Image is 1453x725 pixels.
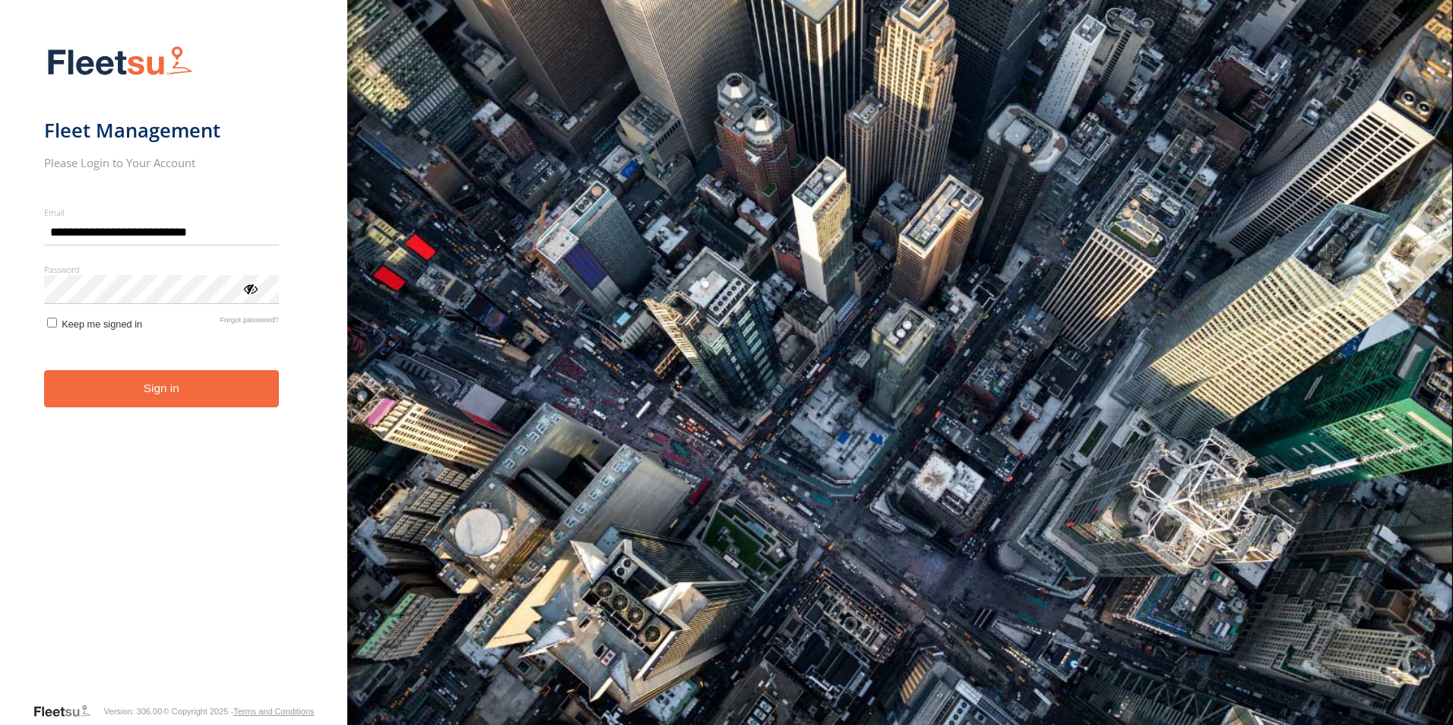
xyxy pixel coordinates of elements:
[62,318,142,330] span: Keep me signed in
[44,155,279,170] h2: Please Login to Your Account
[44,370,279,407] button: Sign in
[44,264,279,275] label: Password
[104,707,162,716] div: Version: 306.00
[220,315,279,330] a: Forgot password?
[44,36,303,702] form: main
[44,118,279,143] h1: Fleet Management
[33,704,103,719] a: Visit our Website
[47,318,57,328] input: Keep me signed in
[163,707,315,716] div: © Copyright 2025 -
[44,43,196,81] img: Fleetsu
[233,707,314,716] a: Terms and Conditions
[242,280,258,296] div: ViewPassword
[44,207,279,218] label: Email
